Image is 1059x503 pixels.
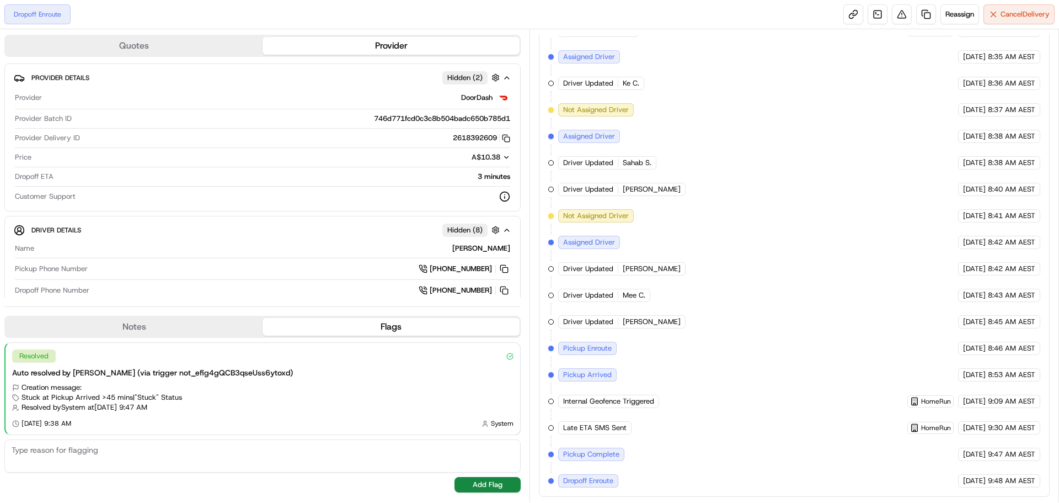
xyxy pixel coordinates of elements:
button: Reassign [940,4,979,24]
img: 1736555255976-a54dd68f-1ca7-489b-9aae-adbdc363a1c4 [11,105,31,125]
span: 9:09 AM AEST [988,396,1035,406]
span: at [DATE] 9:47 AM [88,403,147,412]
span: [DATE] [963,52,986,62]
span: 9:30 AM AEST [988,423,1035,433]
span: Dropoff ETA [15,172,54,182]
span: Driver Updated [563,78,613,88]
button: Notes [6,318,263,336]
span: Assigned Driver [563,131,615,141]
span: Reassign [945,9,974,19]
span: Stuck at Pickup Arrived >45 mins | "Stuck" Status [22,393,182,403]
span: HomeRun [921,423,951,432]
span: Knowledge Base [22,160,84,171]
span: [DATE] [963,343,986,353]
a: [PHONE_NUMBER] [419,284,510,296]
span: Provider Batch ID [15,114,72,124]
span: 8:38 AM AEST [988,158,1035,168]
span: [DATE] [963,158,986,168]
span: Provider [15,93,42,103]
a: 💻API Documentation [89,156,181,176]
span: Pickup Arrived [563,370,612,380]
span: [DATE] [963,290,986,300]
span: Internal Geofence Triggered [563,396,654,406]
span: [DATE] [963,264,986,274]
span: 8:37 AM AEST [988,105,1035,115]
span: [DATE] [963,105,986,115]
img: doordash_logo_v2.png [497,91,510,104]
a: Powered byPylon [78,187,133,195]
div: 📗 [11,161,20,170]
span: 8:35 AM AEST [988,52,1035,62]
span: Customer Support [15,192,76,202]
span: 8:45 AM AEST [988,317,1035,327]
span: Pylon [110,187,133,195]
button: Hidden (8) [442,223,502,237]
span: 8:42 AM AEST [988,237,1035,247]
button: A$10.38 [413,152,510,162]
input: Got a question? Start typing here... [29,71,199,83]
span: Ke C. [623,78,639,88]
span: [PHONE_NUMBER] [430,264,492,274]
span: [DATE] [963,131,986,141]
span: Provider Delivery ID [15,133,80,143]
span: Name [15,243,34,253]
span: Cancel Delivery [1001,9,1050,19]
span: Driver Details [31,226,81,235]
a: [PHONE_NUMBER] [419,263,510,275]
span: 9:48 AM AEST [988,476,1035,486]
span: Pickup Enroute [563,343,612,353]
span: 8:43 AM AEST [988,290,1035,300]
span: [PERSON_NAME] [623,317,681,327]
button: Provider [263,37,520,55]
span: Assigned Driver [563,237,615,247]
span: DoorDash [461,93,493,103]
span: Assigned Driver [563,52,615,62]
span: Resolved by System [22,403,85,412]
div: Resolved [12,350,56,363]
span: [DATE] [963,449,986,459]
span: HomeRun [921,397,951,406]
span: Late ETA SMS Sent [563,423,627,433]
span: API Documentation [104,160,177,171]
span: [DATE] [963,78,986,88]
span: [DATE] [963,211,986,221]
button: HomeRun [910,397,951,406]
button: CancelDelivery [983,4,1055,24]
div: 3 minutes [58,172,510,182]
button: Provider DetailsHidden (2) [14,68,511,87]
span: [DATE] [963,423,986,433]
button: 2618392609 [453,133,510,143]
span: Not Assigned Driver [563,105,629,115]
span: 8:36 AM AEST [988,78,1035,88]
span: [DATE] [963,237,986,247]
a: 📗Knowledge Base [7,156,89,176]
span: Driver Updated [563,264,613,274]
span: 8:38 AM AEST [988,131,1035,141]
button: Driver DetailsHidden (8) [14,221,511,239]
span: Price [15,152,31,162]
span: Hidden ( 8 ) [447,225,483,235]
span: 746d771fcd0c3c8b504badc650b785d1 [374,114,510,124]
span: Dropoff Phone Number [15,285,89,295]
span: 8:53 AM AEST [988,370,1035,380]
div: Start new chat [38,105,181,117]
span: Pickup Complete [563,449,619,459]
span: Driver Updated [563,317,613,327]
span: Mee C. [623,290,645,300]
span: [DATE] [963,184,986,194]
span: Sahab S. [623,158,651,168]
span: A$10.38 [472,152,500,162]
span: [DATE] [963,396,986,406]
span: 9:47 AM AEST [988,449,1035,459]
span: 8:42 AM AEST [988,264,1035,274]
span: 8:46 AM AEST [988,343,1035,353]
span: Not Assigned Driver [563,211,629,221]
p: Welcome 👋 [11,44,201,62]
span: [PERSON_NAME] [623,184,681,194]
div: We're available if you need us! [38,117,140,125]
span: Pickup Phone Number [15,264,88,274]
div: 💻 [93,161,102,170]
span: Hidden ( 2 ) [447,73,483,83]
